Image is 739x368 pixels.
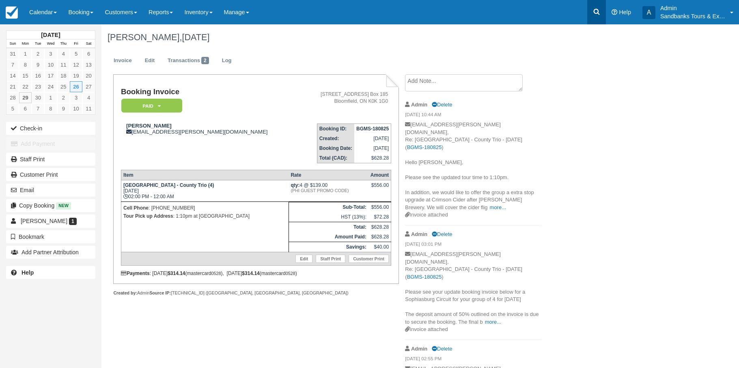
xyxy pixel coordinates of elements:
td: HST (13%): [289,212,368,222]
a: Edit [139,53,161,69]
span: [PERSON_NAME] [21,218,67,224]
a: [PERSON_NAME] 1 [6,214,95,227]
strong: $314.14 [242,271,259,276]
i: Help [612,9,617,15]
th: Sat [82,39,95,48]
a: 7 [6,59,19,70]
th: Created: [317,134,354,143]
a: 15 [19,70,32,81]
strong: Cell Phone [123,205,149,211]
em: [DATE] 10:44 AM [405,111,542,120]
div: Admin [TECHNICAL_ID] ([GEOGRAPHIC_DATA], [GEOGRAPHIC_DATA], [GEOGRAPHIC_DATA]) [113,290,399,296]
td: [DATE] [354,143,391,153]
button: Copy Booking New [6,199,95,212]
a: 2 [57,92,70,103]
a: 29 [19,92,32,103]
a: 28 [6,92,19,103]
td: $628.28 [368,222,391,232]
em: [DATE] 03:01 PM [405,241,542,250]
strong: Payments [121,271,150,276]
th: Booking Date: [317,143,354,153]
p: [EMAIL_ADDRESS][PERSON_NAME][DOMAIN_NAME], Re: [GEOGRAPHIC_DATA] - County Trio - [DATE] ( ) Hello... [405,121,542,211]
a: BGMS-180825 [407,144,442,150]
strong: Admin [411,102,427,108]
a: more... [485,319,501,325]
th: Savings: [289,242,368,252]
th: Booking ID: [317,124,354,134]
div: : [DATE] (mastercard ), [DATE] (mastercard ) [121,271,391,276]
a: 8 [19,59,32,70]
a: 3 [70,92,82,103]
small: 0528 [211,271,221,276]
a: Log [216,53,238,69]
strong: Admin [411,231,427,237]
a: 11 [57,59,70,70]
strong: Source IP: [149,290,171,295]
a: 3 [44,48,57,59]
a: 21 [6,81,19,92]
strong: $314.14 [168,271,185,276]
a: Customer Print [349,255,389,263]
strong: Created by: [113,290,137,295]
div: Invoice attached [405,211,542,219]
a: 9 [32,59,44,70]
button: Bookmark [6,230,95,243]
a: Staff Print [316,255,345,263]
a: Delete [432,346,452,352]
button: Add Partner Attribution [6,246,95,259]
img: checkfront-main-nav-mini-logo.png [6,6,18,19]
td: $628.28 [354,153,391,163]
th: Amount [368,170,391,180]
h1: [PERSON_NAME], [108,32,650,42]
a: 2 [32,48,44,59]
td: $556.00 [368,202,391,212]
a: Transactions2 [162,53,215,69]
a: 6 [19,103,32,114]
strong: [DATE] [41,32,60,38]
a: 27 [82,81,95,92]
a: 10 [70,103,82,114]
a: Paid [121,98,179,113]
a: 16 [32,70,44,81]
em: (PHI GUEST PROMO CODE) [291,188,366,193]
a: 23 [32,81,44,92]
button: Email [6,184,95,197]
th: Rate [289,170,368,180]
em: [DATE] 02:55 PM [405,355,542,364]
th: Total: [289,222,368,232]
a: 31 [6,48,19,59]
th: Wed [44,39,57,48]
a: 22 [19,81,32,92]
a: 10 [44,59,57,70]
div: A [642,6,655,19]
span: [DATE] [182,32,209,42]
a: 26 [70,81,82,92]
a: 17 [44,70,57,81]
h1: Booking Invoice [121,88,300,96]
th: Amount Paid: [289,232,368,242]
button: Check-in [6,122,95,135]
th: Sun [6,39,19,48]
th: Item [121,170,289,180]
a: Delete [432,102,452,108]
th: Sub-Total: [289,202,368,212]
strong: Tour Pick up Address [123,213,173,219]
span: 1 [69,218,77,225]
a: Invoice [108,53,138,69]
a: 1 [19,48,32,59]
button: Add Payment [6,137,95,150]
td: [DATE] [354,134,391,143]
strong: qty [291,182,299,188]
a: Delete [432,231,452,237]
a: 13 [82,59,95,70]
th: Mon [19,39,32,48]
div: [EMAIL_ADDRESS][PERSON_NAME][DOMAIN_NAME] [121,123,300,135]
em: Paid [121,99,182,113]
a: 30 [32,92,44,103]
a: 4 [82,92,95,103]
a: Help [6,266,95,279]
p: Sandbanks Tours & Experiences [660,12,725,20]
a: 5 [6,103,19,114]
p: [EMAIL_ADDRESS][PERSON_NAME][DOMAIN_NAME], Re: [GEOGRAPHIC_DATA] - County Trio - [DATE] ( ) Pleas... [405,251,542,326]
a: 4 [57,48,70,59]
